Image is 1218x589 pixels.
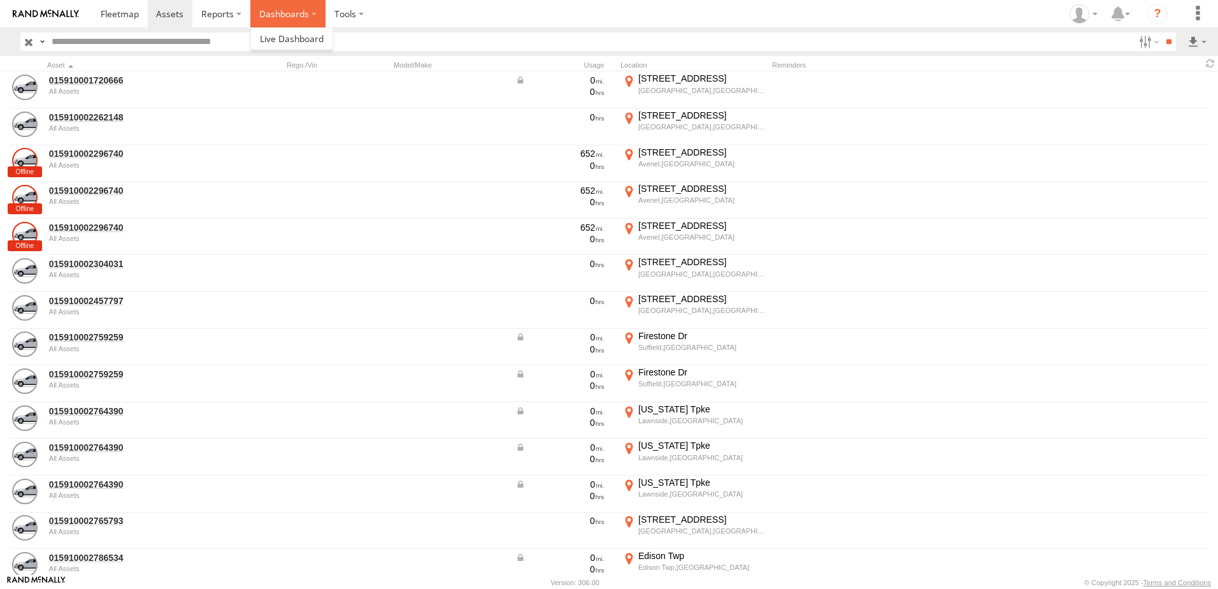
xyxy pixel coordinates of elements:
div: [GEOGRAPHIC_DATA],[GEOGRAPHIC_DATA] [638,527,765,535]
div: 0 [515,233,605,245]
div: Jay Meuse [1065,4,1102,24]
label: Click to View Current Location [620,73,767,107]
div: undefined [49,418,224,426]
div: [GEOGRAPHIC_DATA],[GEOGRAPHIC_DATA] [638,86,765,95]
i: ? [1147,4,1168,24]
label: Click to View Current Location [620,147,767,181]
div: [GEOGRAPHIC_DATA],[GEOGRAPHIC_DATA] [638,122,765,131]
div: [US_STATE] Tpke [638,404,765,415]
a: 015910002457797 [49,295,224,307]
div: undefined [49,381,224,389]
a: 015910001720666 [49,75,224,86]
label: Click to View Current Location [620,183,767,217]
div: Version: 306.00 [551,579,599,586]
a: 015910002262148 [49,112,224,123]
div: [STREET_ADDRESS] [638,73,765,84]
a: View Asset Details [12,112,38,137]
div: [STREET_ADDRESS] [638,183,765,194]
div: Rego./Vin [287,61,389,69]
a: 015910002759259 [49,331,224,343]
div: 0 [515,564,605,575]
div: 0 [515,258,605,270]
div: Firestone Dr [638,367,765,378]
a: View Asset Details [12,185,38,210]
a: Terms and Conditions [1143,579,1211,586]
a: 015910002764390 [49,442,224,453]
div: [STREET_ADDRESS] [638,293,765,305]
a: View Asset Details [12,479,38,504]
div: undefined [49,565,224,572]
label: Click to View Current Location [620,256,767,291]
div: Data from Vehicle CANbus [515,405,605,417]
div: © Copyright 2025 - [1084,579,1211,586]
div: Avenel,[GEOGRAPHIC_DATA] [638,233,765,242]
div: undefined [49,345,224,353]
a: View Asset Details [12,148,38,173]
div: Suffield,[GEOGRAPHIC_DATA] [638,379,765,388]
div: [STREET_ADDRESS] [638,147,765,158]
a: View Asset Details [12,295,38,321]
div: 0 [515,453,605,465]
div: Edison Twp [638,550,765,562]
div: Avenel,[GEOGRAPHIC_DATA] [638,159,765,168]
div: 652 [515,222,605,233]
a: View Asset Details [12,368,38,394]
div: Reminders [772,61,976,69]
div: 652 [515,148,605,159]
a: View Asset Details [12,222,38,247]
div: 0 [515,344,605,355]
a: Visit our Website [7,576,66,589]
div: Lawnside,[GEOGRAPHIC_DATA] [638,490,765,498]
div: undefined [49,198,224,205]
a: 015910002296740 [49,185,224,196]
div: Usage [513,61,615,69]
a: View Asset Details [12,258,38,284]
div: Data from Vehicle CANbus [515,552,605,564]
div: Lawnside,[GEOGRAPHIC_DATA] [638,453,765,462]
div: undefined [49,124,224,132]
div: Data from Vehicle CANbus [515,331,605,343]
div: undefined [49,87,224,95]
div: Suffield,[GEOGRAPHIC_DATA] [638,343,765,352]
div: [US_STATE] Tpke [638,477,765,488]
div: undefined [49,454,224,462]
div: Edison Twp,[GEOGRAPHIC_DATA] [638,563,765,572]
div: 0 [515,490,605,502]
div: Data from Vehicle CANbus [515,479,605,490]
div: Data from Vehicle CANbus [515,442,605,453]
label: Click to View Current Location [620,550,767,585]
div: 0 [515,160,605,171]
a: 015910002764390 [49,405,224,417]
label: Search Query [37,33,47,51]
label: Click to View Current Location [620,440,767,474]
div: 652 [515,185,605,196]
div: undefined [49,308,224,316]
div: 0 [515,417,605,428]
img: rand-logo.svg [13,10,79,18]
div: 0 [515,515,605,527]
div: undefined [49,271,224,279]
div: [STREET_ADDRESS] [638,220,765,231]
a: View Asset Details [12,405,38,431]
a: View Asset Details [12,442,38,467]
div: undefined [49,491,224,499]
div: Click to Sort [47,61,226,69]
div: Lawnside,[GEOGRAPHIC_DATA] [638,416,765,425]
div: 0 [515,196,605,208]
div: undefined [49,161,224,169]
div: [US_STATE] Tpke [638,440,765,451]
a: View Asset Details [12,515,38,541]
div: 0 [515,380,605,391]
label: Click to View Current Location [620,477,767,511]
label: Click to View Current Location [620,404,767,438]
a: 015910002786534 [49,552,224,564]
div: 0 [515,295,605,307]
a: 015910002759259 [49,368,224,380]
label: Click to View Current Location [620,367,767,401]
div: undefined [49,235,224,242]
div: 0 [515,112,605,123]
div: [STREET_ADDRESS] [638,256,765,268]
a: View Asset Details [12,331,38,357]
div: [GEOGRAPHIC_DATA],[GEOGRAPHIC_DATA] [638,270,765,279]
label: Export results as... [1186,33,1208,51]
